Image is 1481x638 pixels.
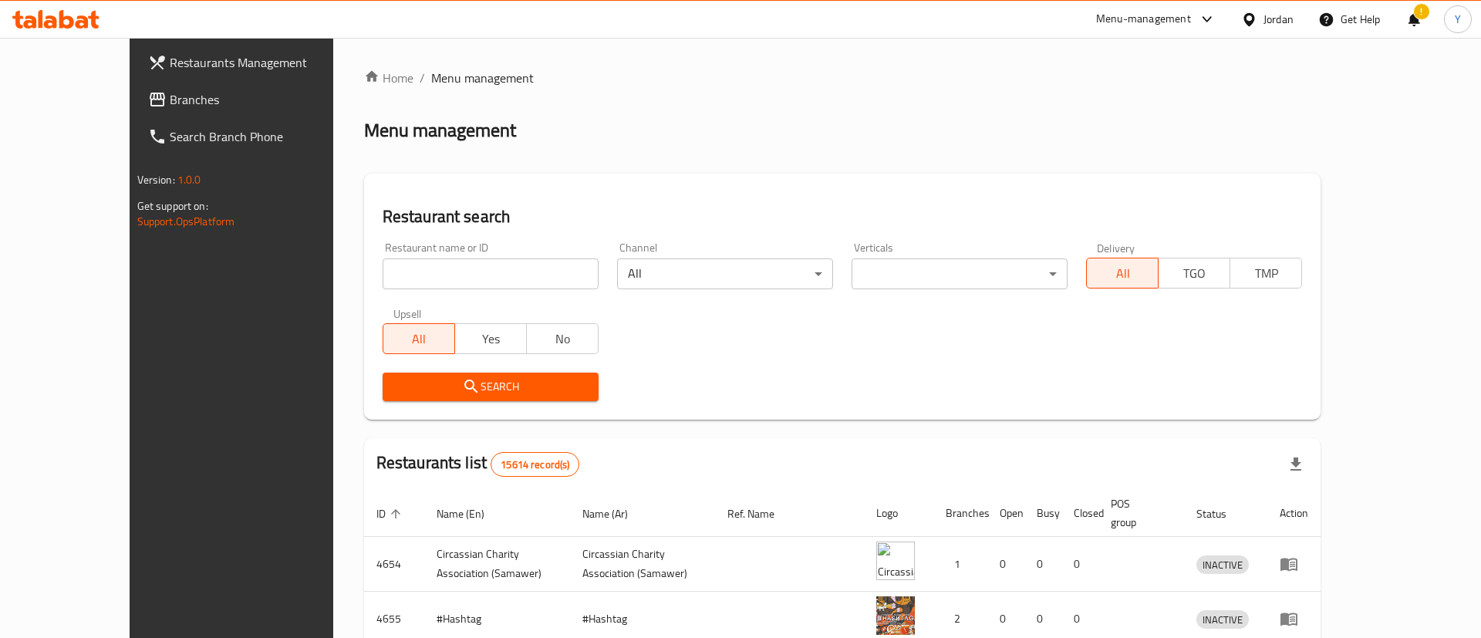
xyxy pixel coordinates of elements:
span: INACTIVE [1196,611,1249,629]
span: Menu management [431,69,534,87]
div: Export file [1277,446,1314,483]
td: 0 [1024,537,1061,592]
div: INACTIVE [1196,610,1249,629]
th: Busy [1024,490,1061,537]
label: Delivery [1097,242,1135,253]
button: TGO [1158,258,1230,289]
span: 1.0.0 [177,170,201,190]
th: Logo [864,490,933,537]
button: TMP [1230,258,1302,289]
div: ​ [852,258,1068,289]
span: 15614 record(s) [491,457,579,472]
td: 0 [1061,537,1098,592]
span: No [533,328,592,350]
th: Action [1267,490,1321,537]
span: Ref. Name [727,505,794,523]
div: INACTIVE [1196,555,1249,574]
img: #Hashtag [876,596,915,635]
button: Search [383,373,599,401]
h2: Restaurant search [383,205,1303,228]
div: All [617,258,833,289]
span: All [390,328,449,350]
span: All [1093,262,1152,285]
li: / [420,69,425,87]
td: 0 [987,537,1024,592]
span: TGO [1165,262,1224,285]
div: Total records count [491,452,579,477]
td: 4654 [364,537,424,592]
h2: Restaurants list [376,451,580,477]
h2: Menu management [364,118,516,143]
span: Yes [461,328,521,350]
div: Menu [1280,609,1308,628]
span: Y [1455,11,1461,28]
span: Restaurants Management [170,53,365,72]
span: ID [376,505,406,523]
img: ​Circassian ​Charity ​Association​ (Samawer) [876,542,915,580]
label: Upsell [393,308,422,319]
span: Get support on: [137,196,208,216]
span: Branches [170,90,365,109]
td: ​Circassian ​Charity ​Association​ (Samawer) [424,537,570,592]
th: Branches [933,490,987,537]
button: No [526,323,599,354]
td: ​Circassian ​Charity ​Association​ (Samawer) [570,537,716,592]
span: Search [395,377,586,397]
span: INACTIVE [1196,556,1249,574]
input: Search for restaurant name or ID.. [383,258,599,289]
a: Support.OpsPlatform [137,211,235,231]
td: 1 [933,537,987,592]
a: Restaurants Management [136,44,377,81]
a: Branches [136,81,377,118]
div: Menu [1280,555,1308,573]
div: Menu-management [1096,10,1191,29]
nav: breadcrumb [364,69,1321,87]
th: Open [987,490,1024,537]
span: POS group [1111,495,1166,532]
th: Closed [1061,490,1098,537]
span: Name (Ar) [582,505,648,523]
span: Version: [137,170,175,190]
span: TMP [1236,262,1296,285]
button: Yes [454,323,527,354]
div: Jordan [1263,11,1294,28]
button: All [1086,258,1159,289]
a: Search Branch Phone [136,118,377,155]
span: Status [1196,505,1247,523]
span: Name (En) [437,505,504,523]
a: Home [364,69,413,87]
button: All [383,323,455,354]
span: Search Branch Phone [170,127,365,146]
